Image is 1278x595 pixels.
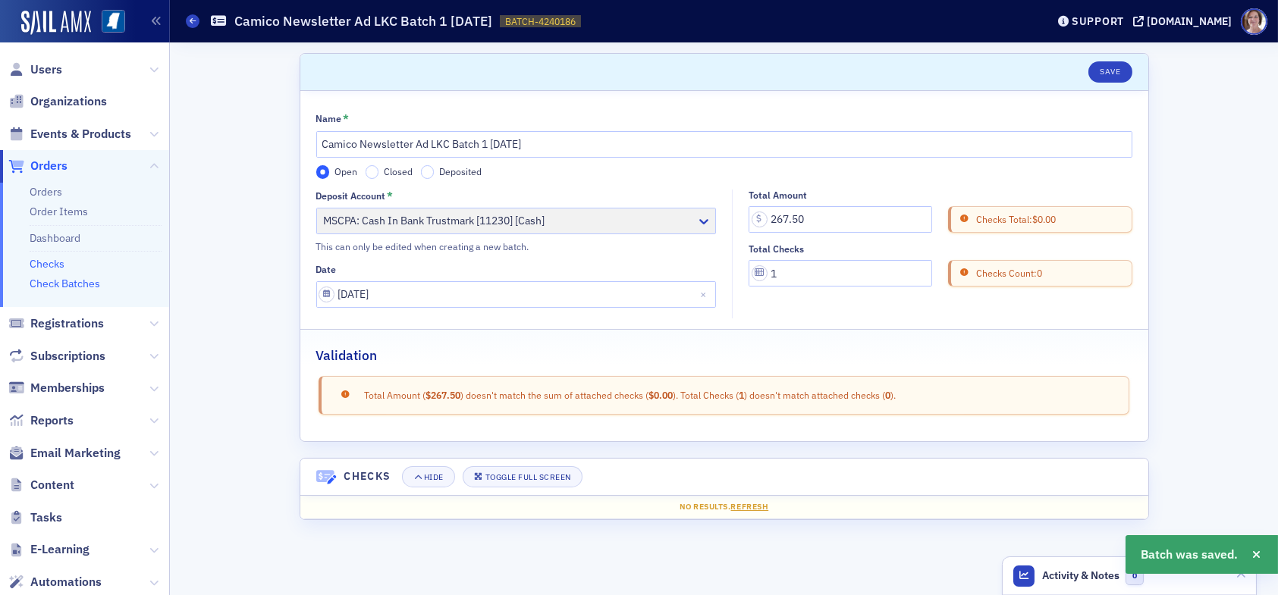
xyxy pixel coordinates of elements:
input: 0.00 [749,206,932,233]
a: Users [8,61,62,78]
div: Total Checks [749,243,804,255]
a: Check Batches [30,277,100,290]
button: Toggle Full Screen [463,466,582,487]
span: BATCH-4240186 [505,15,576,28]
h1: Camico Newsletter Ad LKC Batch 1 [DATE] [234,12,492,30]
span: Closed [384,165,413,177]
span: $267.50 [425,389,460,401]
a: Orders [30,185,62,199]
a: Tasks [8,509,62,526]
span: Open [334,165,357,177]
img: SailAMX [21,11,91,35]
a: Memberships [8,380,105,396]
span: Batch was saved. [1141,546,1239,564]
div: [DOMAIN_NAME] [1147,14,1232,28]
input: Closed [366,165,379,179]
a: Orders [8,158,68,174]
span: Reports [30,412,74,429]
a: Organizations [8,93,107,110]
span: Memberships [30,380,105,396]
a: Content [8,477,74,493]
a: Subscriptions [8,348,105,365]
span: Profile [1241,8,1267,35]
a: Reports [8,412,74,429]
button: Save [1088,61,1132,83]
a: View Homepage [91,10,125,36]
span: $0.00 [1033,213,1057,225]
div: No results. [311,501,1138,513]
a: Order Items [30,205,88,218]
span: Organizations [30,93,107,110]
a: Checks [30,257,64,271]
div: Support [1072,14,1124,28]
span: Users [30,61,62,78]
input: Deposited [421,165,435,179]
a: E-Learning [8,541,89,558]
span: Refresh [731,501,769,512]
span: Automations [30,574,102,590]
span: Total Amount ( ) doesn't match the sum of attached checks ( ). Total Checks ( ) doesn't match att... [353,388,896,402]
span: Events & Products [30,126,131,142]
h2: Validation [316,346,378,365]
a: Registrations [8,315,104,332]
abbr: This field is required [343,112,349,126]
span: Deposited [439,165,482,177]
button: [DOMAIN_NAME] [1133,16,1237,27]
span: Activity & Notes [1043,568,1120,584]
a: Automations [8,574,102,590]
input: MM/DD/YYYY [316,281,717,308]
span: Tasks [30,509,62,526]
div: This can only be edited when creating a new batch. [316,240,717,253]
span: Registrations [30,315,104,332]
span: $0.00 [648,389,673,401]
span: 0 [885,389,890,401]
span: 0 [1126,566,1145,585]
a: Events & Products [8,126,131,142]
span: Orders [30,158,68,174]
span: 1 [739,389,744,401]
div: Deposit Account [316,190,386,202]
a: Email Marketing [8,445,121,462]
h4: Checks [344,468,391,484]
button: Close [696,281,716,308]
abbr: This field is required [387,189,393,203]
button: Hide [402,466,455,487]
input: Open [316,165,330,179]
div: Hide [424,473,444,481]
a: Dashboard [30,231,80,245]
span: Email Marketing [30,445,121,462]
span: Checks Total: [972,212,1056,226]
div: Toggle Full Screen [485,473,571,481]
span: E-Learning [30,541,89,558]
span: Subscriptions [30,348,105,365]
div: Total Amount [749,189,807,201]
span: Checks Count: 0 [972,266,1042,280]
div: Name [316,113,342,124]
span: Content [30,477,74,493]
img: SailAMX [102,10,125,33]
div: Date [316,264,337,275]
